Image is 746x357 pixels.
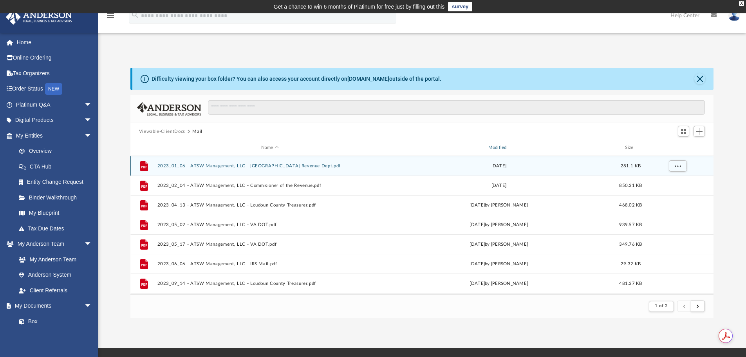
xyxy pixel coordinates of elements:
a: Client Referrals [11,283,100,298]
div: [DATE] by [PERSON_NAME] [386,280,612,287]
a: Tax Organizers [5,65,104,81]
div: NEW [45,83,62,95]
a: menu [106,15,115,20]
a: Online Ordering [5,50,104,66]
span: 1 of 2 [655,304,668,308]
span: arrow_drop_down [84,112,100,129]
div: id [650,144,704,151]
div: Modified [386,144,611,151]
button: 2023_01_06 - ATSW Management, LLC - [GEOGRAPHIC_DATA] Revenue Dept.pdf [157,163,383,169]
a: Meeting Minutes [11,329,100,345]
button: 2023_09_14 - ATSW Management, LLC - Loudoun County Treasurer.pdf [157,281,383,286]
a: CTA Hub [11,159,104,174]
div: id [134,144,154,151]
div: [DATE] by [PERSON_NAME] [386,221,612,228]
button: 2023_02_04 - ATSW Management, LLC - Commisioner of the Revenue.pdf [157,183,383,188]
div: close [739,1,744,6]
a: Home [5,34,104,50]
button: 2023_06_06 - ATSW Management, LLC - IRS Mail.pdf [157,261,383,266]
span: 850.31 KB [619,183,642,187]
a: Anderson System [11,267,100,283]
span: 281.1 KB [621,163,641,168]
button: Switch to Grid View [678,126,690,137]
button: 1 of 2 [649,301,674,312]
div: Get a chance to win 6 months of Platinum for free just by filling out this [274,2,445,11]
button: Viewable-ClientDocs [139,128,185,135]
a: My Documentsarrow_drop_down [5,298,100,314]
img: User Pic [728,10,740,21]
a: My Entitiesarrow_drop_down [5,128,104,143]
div: [DATE] by [PERSON_NAME] [386,201,612,208]
a: Binder Walkthrough [11,190,104,205]
div: [DATE] [386,162,612,169]
a: Box [11,314,96,329]
a: My Anderson Team [11,252,96,267]
button: Add [694,126,705,137]
span: arrow_drop_down [84,298,100,314]
button: Mail [192,128,202,135]
span: 468.02 KB [619,203,642,207]
button: Close [694,73,705,84]
span: arrow_drop_down [84,128,100,144]
button: 2023_04_13 - ATSW Management, LLC - Loudoun County Treasurer.pdf [157,203,383,208]
a: Overview [11,143,104,159]
div: Size [615,144,646,151]
span: 939.57 KB [619,222,642,227]
button: 2023_05_02 - ATSW Management, LLC - VA DOT.pdf [157,222,383,227]
div: [DATE] [386,182,612,189]
img: Anderson Advisors Platinum Portal [4,9,74,25]
div: grid [130,156,714,294]
a: Tax Due Dates [11,221,104,236]
a: Order StatusNEW [5,81,104,97]
span: 349.76 KB [619,242,642,246]
a: Digital Productsarrow_drop_down [5,112,104,128]
span: 29.32 KB [621,261,641,266]
div: [DATE] by [PERSON_NAME] [386,241,612,248]
a: My Blueprint [11,205,100,221]
i: search [131,11,139,19]
a: Platinum Q&Aarrow_drop_down [5,97,104,112]
a: My Anderson Teamarrow_drop_down [5,236,100,252]
button: More options [668,160,686,172]
span: arrow_drop_down [84,236,100,252]
div: Difficulty viewing your box folder? You can also access your account directly on outside of the p... [152,75,441,83]
span: 481.37 KB [619,281,642,285]
button: 2023_05_17 - ATSW Management, LLC - VA DOT.pdf [157,242,383,247]
i: menu [106,11,115,20]
a: [DOMAIN_NAME] [347,76,389,82]
span: arrow_drop_down [84,97,100,113]
a: survey [448,2,472,11]
input: Search files and folders [208,100,705,115]
div: [DATE] by [PERSON_NAME] [386,260,612,267]
a: Entity Change Request [11,174,104,190]
div: Name [157,144,382,151]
